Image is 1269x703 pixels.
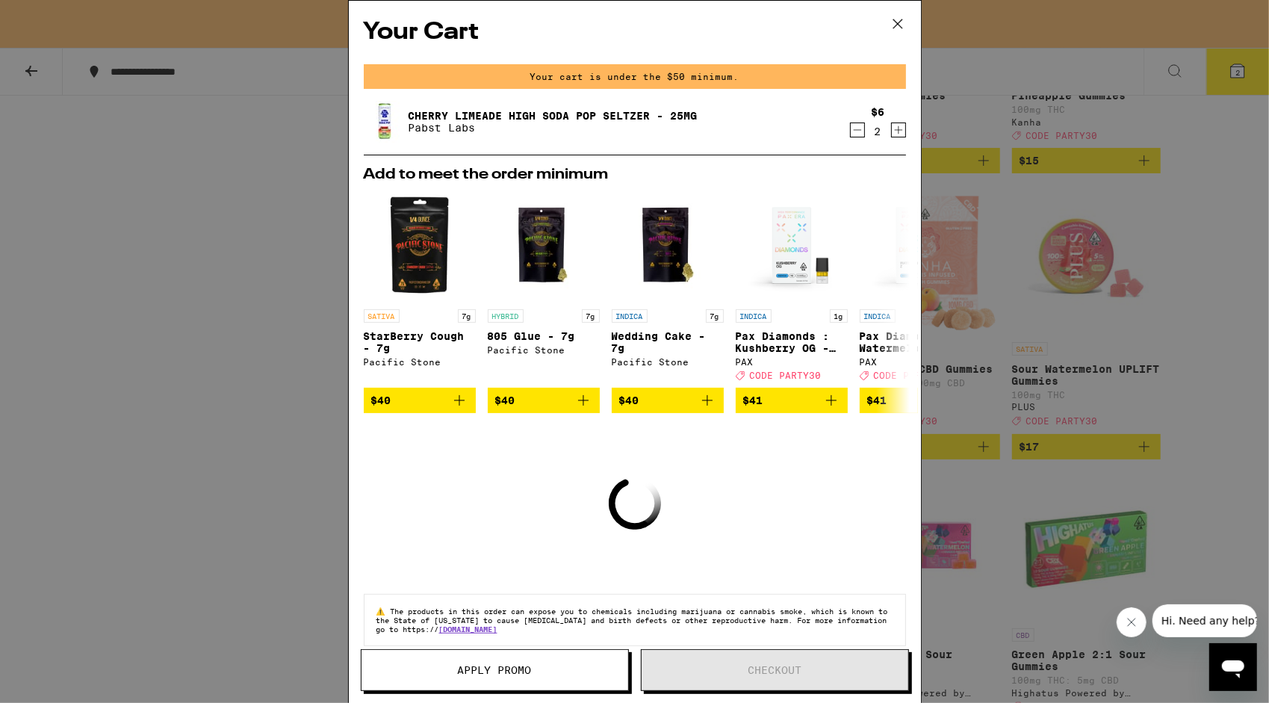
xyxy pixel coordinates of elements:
[830,309,848,323] p: 1g
[409,122,698,134] p: Pabst Labs
[860,309,896,323] p: INDICA
[860,357,972,367] div: PAX
[612,190,724,388] a: Open page for Wedding Cake - 7g from Pacific Stone
[736,330,848,354] p: Pax Diamonds : Kushberry OG - 1g
[458,309,476,323] p: 7g
[612,357,724,367] div: Pacific Stone
[376,607,888,634] span: The products in this order can expose you to chemicals including marijuana or cannabis smoke, whi...
[871,126,884,137] div: 2
[706,309,724,323] p: 7g
[361,649,629,691] button: Apply Promo
[612,388,724,413] button: Add to bag
[371,394,391,406] span: $40
[364,330,476,354] p: StarBerry Cough - 7g
[488,330,600,342] p: 805 Glue - 7g
[488,388,600,413] button: Add to bag
[376,607,391,616] span: ⚠️
[582,309,600,323] p: 7g
[860,388,972,413] button: Add to bag
[860,190,972,302] img: PAX - Pax Diamonds : Watermelon Z - 1g
[860,330,972,354] p: Pax Diamonds : Watermelon Z - 1g
[1152,604,1257,637] iframe: Message from company
[488,190,600,388] a: Open page for 805 Glue - 7g from Pacific Stone
[458,665,532,675] span: Apply Promo
[736,309,772,323] p: INDICA
[488,345,600,355] div: Pacific Stone
[488,190,600,302] img: Pacific Stone - 805 Glue - 7g
[748,665,801,675] span: Checkout
[612,309,648,323] p: INDICA
[874,371,946,380] span: CODE PARTY30
[641,649,909,691] button: Checkout
[364,16,906,49] h2: Your Cart
[364,101,406,143] img: Cherry Limeade High Soda Pop Seltzer - 25mg
[1117,607,1147,637] iframe: Close message
[439,625,497,634] a: [DOMAIN_NAME]
[495,394,515,406] span: $40
[891,123,906,137] button: Increment
[871,106,884,118] div: $6
[750,371,822,380] span: CODE PARTY30
[867,394,887,406] span: $41
[612,330,724,354] p: Wedding Cake - 7g
[736,190,848,302] img: PAX - Pax Diamonds : Kushberry OG - 1g
[364,64,906,89] div: Your cart is under the $50 minimum.
[736,388,848,413] button: Add to bag
[743,394,763,406] span: $41
[9,10,108,22] span: Hi. Need any help?
[612,190,724,302] img: Pacific Stone - Wedding Cake - 7g
[850,123,865,137] button: Decrement
[364,357,476,367] div: Pacific Stone
[860,190,972,388] a: Open page for Pax Diamonds : Watermelon Z - 1g from PAX
[1209,643,1257,691] iframe: Button to launch messaging window
[488,309,524,323] p: HYBRID
[364,190,476,388] a: Open page for StarBerry Cough - 7g from Pacific Stone
[364,190,476,302] img: Pacific Stone - StarBerry Cough - 7g
[409,110,698,122] a: Cherry Limeade High Soda Pop Seltzer - 25mg
[364,388,476,413] button: Add to bag
[736,357,848,367] div: PAX
[364,167,906,182] h2: Add to meet the order minimum
[619,394,639,406] span: $40
[736,190,848,388] a: Open page for Pax Diamonds : Kushberry OG - 1g from PAX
